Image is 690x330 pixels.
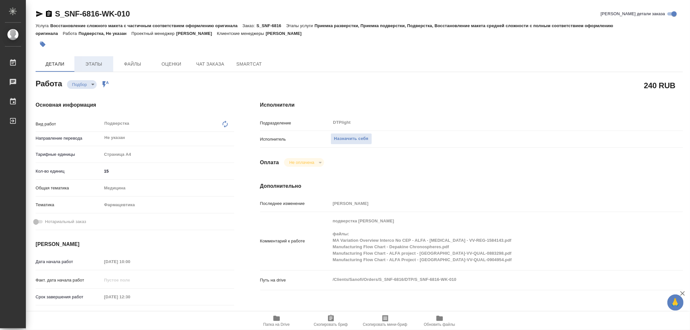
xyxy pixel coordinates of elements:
[45,218,86,225] span: Нотариальный заказ
[36,121,102,127] p: Вид работ
[601,11,665,17] span: [PERSON_NAME] детали заказа
[36,135,102,142] p: Направление перевода
[36,202,102,208] p: Тематика
[266,31,306,36] p: [PERSON_NAME]
[102,257,159,266] input: Пустое поле
[412,312,467,330] button: Обновить файлы
[358,312,412,330] button: Скопировать мини-бриф
[70,82,89,87] button: Подбор
[314,322,348,327] span: Скопировать бриф
[331,199,648,208] input: Пустое поле
[36,10,43,18] button: Скопировать ссылку для ЯМессенджера
[45,10,53,18] button: Скопировать ссылку
[36,240,234,248] h4: [PERSON_NAME]
[243,23,257,28] p: Заказ:
[36,185,102,191] p: Общая тематика
[304,312,358,330] button: Скопировать бриф
[79,31,132,36] p: Подверстка, Не указан
[286,23,315,28] p: Этапы услуги
[36,101,234,109] h4: Основная информация
[260,101,683,109] h4: Исполнители
[36,294,102,300] p: Срок завершения работ
[36,23,613,36] p: Приемка разверстки, Приемка подверстки, Подверстка, Восстановление макета средней сложности с пол...
[67,80,97,89] div: Подбор
[36,23,50,28] p: Услуга
[263,322,290,327] span: Папка на Drive
[644,80,675,91] h2: 240 RUB
[260,238,331,244] p: Комментарий к работе
[287,160,316,165] button: Не оплачена
[117,60,148,68] span: Файлы
[39,60,71,68] span: Детали
[260,182,683,190] h4: Дополнительно
[78,60,109,68] span: Этапы
[131,31,176,36] p: Проектный менеджер
[257,23,286,28] p: S_SNF-6816
[36,77,62,89] h2: Работа
[260,277,331,283] p: Путь на drive
[284,158,324,167] div: Подбор
[63,31,79,36] p: Работа
[176,31,217,36] p: [PERSON_NAME]
[670,296,681,309] span: 🙏
[334,135,368,143] span: Назначить себя
[331,274,648,285] textarea: /Clients/Sanofi/Orders/S_SNF-6816/DTP/S_SNF-6816-WK-010
[234,60,265,68] span: SmartCat
[102,183,234,194] div: Медицина
[50,23,242,28] p: Восстановление сложного макета с частичным соответствием оформлению оригинала
[36,37,50,51] button: Добавить тэг
[195,60,226,68] span: Чат заказа
[260,200,331,207] p: Последнее изменение
[156,60,187,68] span: Оценки
[36,277,102,283] p: Факт. дата начала работ
[102,292,159,302] input: Пустое поле
[36,259,102,265] p: Дата начала работ
[55,9,130,18] a: S_SNF-6816-WK-010
[102,199,234,210] div: Фармацевтика
[102,149,234,160] div: Страница А4
[36,151,102,158] p: Тарифные единицы
[331,216,648,265] textarea: подверстка [PERSON_NAME] файлы: MA Variation Overview Interco No CEP - ALFA - [MEDICAL_DATA] - VV...
[217,31,266,36] p: Клиентские менеджеры
[260,120,331,126] p: Подразделение
[363,322,407,327] span: Скопировать мини-бриф
[102,166,234,176] input: ✎ Введи что-нибудь
[260,159,279,166] h4: Оплата
[260,136,331,143] p: Исполнитель
[249,312,304,330] button: Папка на Drive
[36,168,102,175] p: Кол-во единиц
[102,275,159,285] input: Пустое поле
[424,322,455,327] span: Обновить файлы
[667,294,684,311] button: 🙏
[331,133,372,144] button: Назначить себя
